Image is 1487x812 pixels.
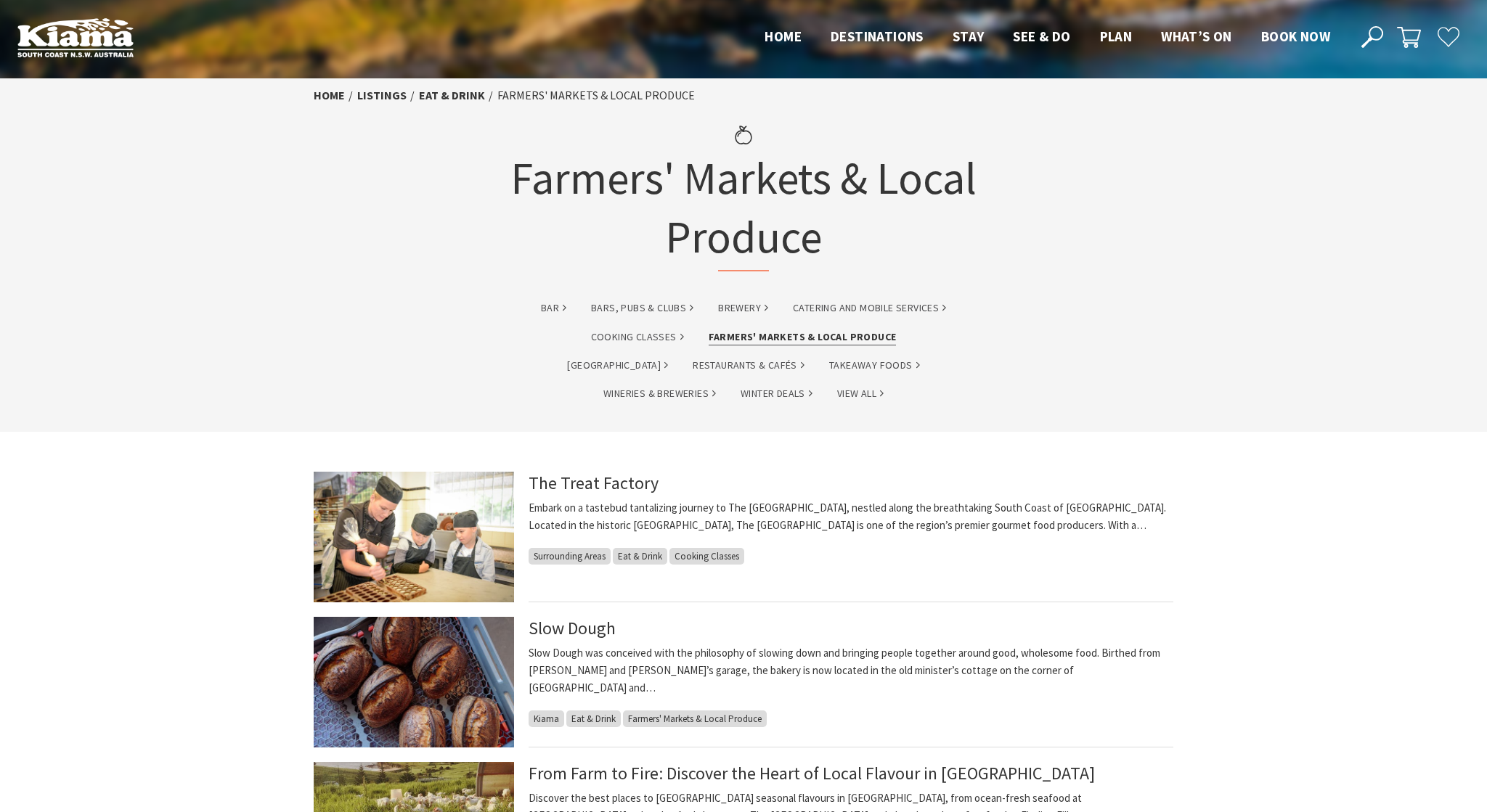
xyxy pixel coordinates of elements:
[709,329,897,345] a: Farmers' Markets & Local Produce
[17,17,134,57] img: Kiama Logo
[953,28,985,45] span: Stay
[459,112,1028,271] h1: Farmers' Markets & Local Produce
[529,644,1173,697] p: Slow Dough was conceived with the philosophy of slowing down and bringing people together around ...
[314,88,345,103] a: Home
[529,617,616,639] a: Slow Dough
[831,28,924,45] span: Destinations
[1161,28,1232,45] span: What’s On
[497,86,695,105] li: Farmers' Markets & Local Produce
[603,385,716,402] a: Wineries & Breweries
[529,472,659,494] a: The Treat Factory
[718,300,768,316] a: brewery
[529,499,1173,534] p: Embark on a tastebud tantalizing journey to The [GEOGRAPHIC_DATA], nestled along the breathtaking...
[1013,28,1070,45] span: See & Do
[591,300,693,316] a: Bars, Pubs & Clubs
[567,357,668,374] a: [GEOGRAPHIC_DATA]
[529,710,564,727] span: Kiama
[314,617,514,747] img: Sour Dough Loafs
[314,472,514,602] img: Chocolate Workshops
[750,25,1345,49] nav: Main Menu
[793,300,946,316] a: Catering and Mobile Services
[541,300,566,316] a: bar
[357,88,407,103] a: listings
[829,357,920,374] a: Takeaway Foods
[693,357,804,374] a: Restaurants & Cafés
[529,548,611,565] span: Surrounding Areas
[591,329,684,345] a: Cooking Classes
[1100,28,1133,45] span: Plan
[613,548,667,565] span: Eat & Drink
[837,385,884,402] a: View All
[419,88,485,103] a: Eat & Drink
[741,385,812,402] a: Winter Deals
[623,710,767,727] span: Farmers' Markets & Local Produce
[1261,28,1330,45] span: Book now
[529,762,1095,784] a: From Farm to Fire: Discover the Heart of Local Flavour in [GEOGRAPHIC_DATA]
[765,28,802,45] span: Home
[566,710,621,727] span: Eat & Drink
[669,548,744,565] span: Cooking Classes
